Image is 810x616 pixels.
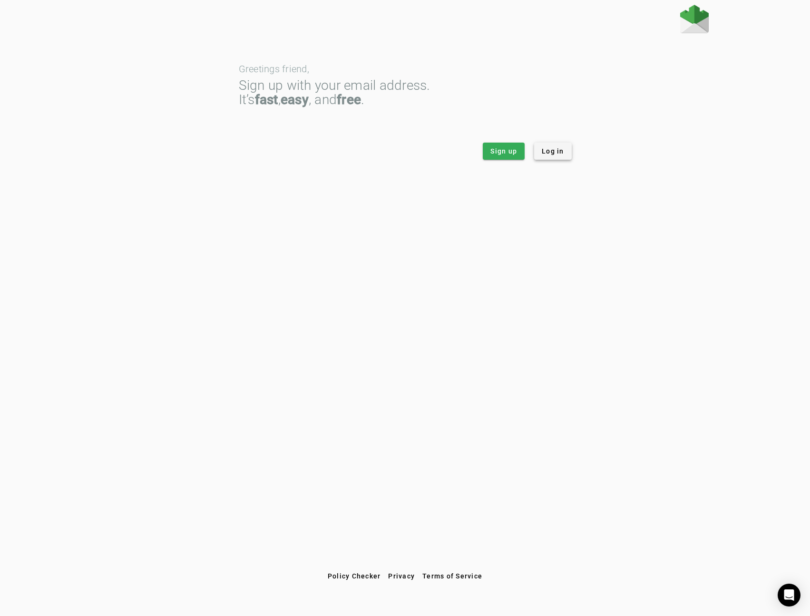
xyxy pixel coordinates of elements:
strong: fast [255,92,278,107]
span: Terms of Service [422,572,482,580]
strong: free [337,92,361,107]
span: Policy Checker [328,572,381,580]
button: Sign up [483,143,525,160]
div: Greetings friend, [239,64,572,74]
button: Log in [534,143,572,160]
button: Privacy [384,568,419,585]
span: Log in [542,146,564,156]
div: Sign up with your email address. It’s , , and . [239,78,572,107]
div: Open Intercom Messenger [778,584,800,606]
button: Terms of Service [419,568,486,585]
span: Sign up [490,146,517,156]
button: Policy Checker [324,568,385,585]
img: Fraudmarc Logo [680,5,709,33]
strong: easy [281,92,309,107]
span: Privacy [388,572,415,580]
